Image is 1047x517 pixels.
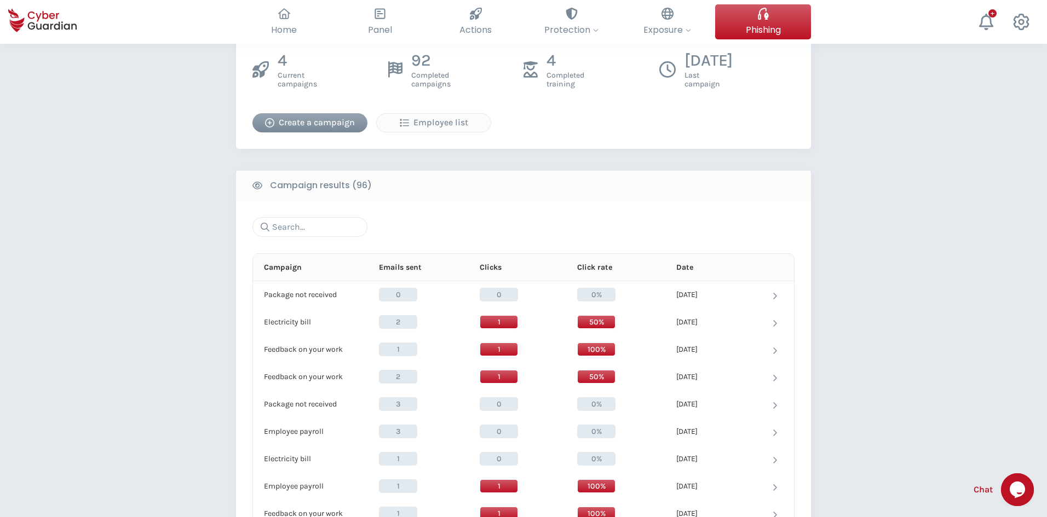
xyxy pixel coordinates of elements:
[264,317,311,327] p: Electricity bill
[261,116,359,129] div: Create a campaign
[577,397,615,411] span: 0%
[264,427,324,437] p: Employee payroll
[480,452,518,466] span: 0
[715,4,811,39] button: Phishing
[368,23,392,37] span: Panel
[480,262,561,273] div: Clicks
[660,391,756,418] td: [DATE]
[480,397,518,411] span: 0
[264,454,311,464] p: Electricity bill
[264,372,343,382] p: Feedback on your work
[379,342,417,356] span: 1
[252,217,367,237] input: Search...
[974,483,993,496] span: Chat
[332,4,428,39] button: Panel
[746,23,781,37] span: Phishing
[660,418,756,445] td: [DATE]
[577,370,615,384] span: 50%
[643,23,691,37] span: Exposure
[660,445,756,473] td: [DATE]
[660,363,756,391] td: [DATE]
[236,4,332,39] button: Home
[480,425,518,438] span: 0
[544,23,599,37] span: Protection
[264,399,337,409] p: Package not received
[270,179,372,192] b: Campaign results (96)
[411,50,451,71] p: 92
[411,71,451,89] span: Completed campaigns
[660,281,756,309] td: [DATE]
[376,113,491,132] button: Employee list
[278,71,317,89] span: Current campaigns
[480,370,518,384] span: 1
[379,425,417,438] span: 3
[264,290,337,300] p: Package not received
[577,342,615,356] span: 100%
[684,71,733,89] span: Last campaign
[988,9,997,18] div: +
[546,50,584,71] p: 4
[379,397,417,411] span: 3
[379,288,417,301] span: 0
[577,452,615,466] span: 0%
[660,473,756,500] td: [DATE]
[385,116,482,129] div: Employee list
[577,288,615,301] span: 0%
[379,452,417,466] span: 1
[684,50,733,71] p: [DATE]
[577,479,615,493] span: 100%
[480,288,518,301] span: 0
[428,4,523,39] button: Actions
[271,23,297,37] span: Home
[278,50,317,71] p: 4
[264,481,324,491] p: Employee payroll
[480,315,518,329] span: 1
[660,336,756,363] td: [DATE]
[676,262,756,273] div: Date
[379,315,417,329] span: 2
[379,479,417,493] span: 1
[459,23,492,37] span: Actions
[379,262,463,273] div: Emails sent
[577,262,660,273] div: Click rate
[577,315,615,329] span: 50%
[1001,473,1036,506] iframe: chat widget
[577,425,615,438] span: 0%
[264,262,363,273] div: Campaign
[480,342,518,356] span: 1
[480,479,518,493] span: 1
[660,309,756,336] td: [DATE]
[619,4,715,39] button: Exposure
[546,71,584,89] span: Completed training
[379,370,417,384] span: 2
[252,113,367,132] button: Create a campaign
[264,345,343,355] p: Feedback on your work
[523,4,619,39] button: Protection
